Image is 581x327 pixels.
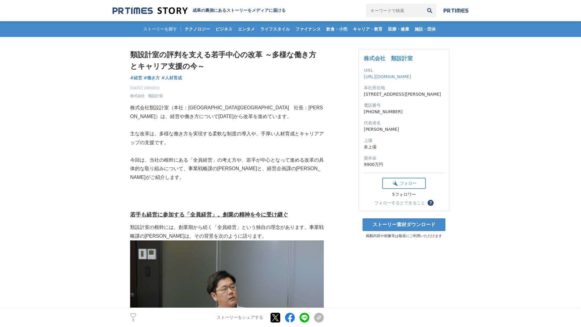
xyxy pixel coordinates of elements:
[364,109,444,115] dd: [PHONE_NUMBER]
[293,21,323,37] a: ファイナンス
[235,26,257,32] span: エンタメ
[444,8,468,13] img: prtimes
[363,218,445,231] a: ストーリー素材ダウンロード
[364,144,444,150] dd: 未上場
[364,85,444,91] dt: 本社所在地
[130,319,136,322] p: 3
[382,192,426,197] div: 5フォロワー
[386,21,412,37] a: 医療・健康
[113,7,188,15] img: 成果の裏側にあるストーリーをメディアに届ける
[324,21,350,37] a: 飲食・小売
[364,161,444,168] dd: 9900万円
[324,26,350,32] span: 飲食・小売
[182,26,212,32] span: テクノロジー
[364,91,444,97] dd: [STREET_ADDRESS][PERSON_NAME]
[386,26,412,32] span: 医療・健康
[359,233,449,239] p: 掲載内容や画像等は報道にご利用いただけます
[364,67,444,74] dt: URL
[364,155,444,161] dt: 資本金
[130,75,142,81] a: #経営
[130,104,324,121] p: 株式会社類設計室（本社：[GEOGRAPHIC_DATA][GEOGRAPHIC_DATA] 社長：[PERSON_NAME]）は、経営や働き方について[DATE]から改革を進めています。
[130,223,324,241] p: 類設計室の根幹には、創業期から続く「全員経営」という独自の理念があります。事業戦略課の[PERSON_NAME]は、その背景を次のように語ります。
[293,26,323,32] span: ファイナンス
[258,21,292,37] a: ライフスタイル
[144,75,160,81] a: #働き方
[412,26,438,32] span: 施設・団体
[364,137,444,144] dt: 上場
[130,130,324,147] p: 主な改革は、多様な働き方を実現する柔軟な制度の導入や、手厚い人材育成とキャリアアップの支援です。
[428,200,434,206] button: ？
[130,49,324,72] h1: 類設計室の評判を支える若手中心の改革 ～多様な働き方とキャリア支援の今～
[350,21,385,37] a: キャリア・教育
[213,21,235,37] a: ビジネス
[130,85,163,91] span: [DATE] 10時00分
[161,75,182,81] a: #人材育成
[382,178,426,189] button: フォロー
[350,26,385,32] span: キャリア・教育
[412,21,438,37] a: 施設・団体
[364,102,444,109] dt: 電話番号
[364,126,444,133] dd: [PERSON_NAME]
[217,315,263,320] p: ストーリーをシェアする
[374,201,425,205] div: フォローするとできること
[364,120,444,126] dt: 代表者名
[182,21,212,37] a: テクノロジー
[423,4,436,17] button: 検索
[428,201,433,205] span: ？
[213,26,235,32] span: ビジネス
[130,156,324,182] p: 今回は、当社の根幹にある「全員経営」の考え方や、若手が中心となって進める改革の具体的な取り組みについて、事業戦略課の[PERSON_NAME]と、経営企画課の[PERSON_NAME]がご紹介します。
[130,93,163,99] a: 株式会社 類設計室
[235,21,257,37] a: エンタメ
[192,8,286,13] h2: 成果の裏側にあるストーリーをメディアに届ける
[130,212,288,218] u: 若手も経営に参加する「全員経営」。創業の精神を今に受け継ぐ
[366,4,423,17] input: キーワードで検索
[364,74,411,79] a: [URL][DOMAIN_NAME]
[113,7,286,15] a: 成果の裏側にあるストーリーをメディアに届ける 成果の裏側にあるストーリーをメディアに届ける
[258,26,292,32] span: ライフスタイル
[364,55,413,61] a: 株式会社 類設計室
